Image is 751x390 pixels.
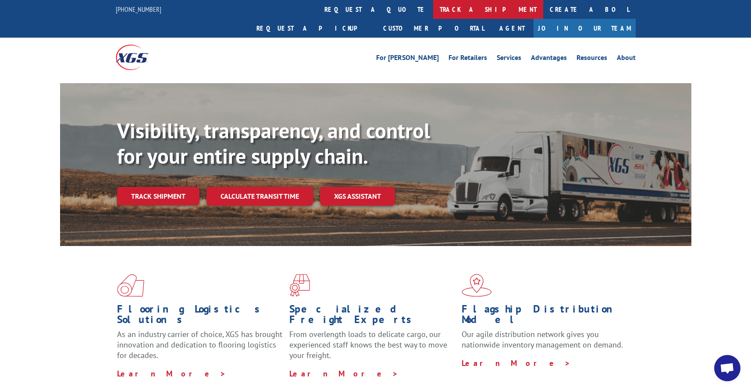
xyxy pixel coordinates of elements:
a: Advantages [531,54,567,64]
a: About [617,54,636,64]
a: [PHONE_NUMBER] [116,5,161,14]
span: Our agile distribution network gives you nationwide inventory management on demand. [462,329,623,350]
h1: Flagship Distribution Model [462,304,627,329]
a: Join Our Team [534,19,636,38]
img: xgs-icon-total-supply-chain-intelligence-red [117,274,144,297]
a: Resources [577,54,607,64]
a: Customer Portal [377,19,491,38]
h1: Flooring Logistics Solutions [117,304,283,329]
div: Open chat [714,355,740,381]
a: Calculate transit time [206,187,313,206]
a: Request a pickup [250,19,377,38]
a: Learn More > [117,369,226,379]
a: Agent [491,19,534,38]
a: Learn More > [462,358,571,368]
a: Track shipment [117,187,199,205]
a: Learn More > [289,369,399,379]
a: For Retailers [448,54,487,64]
a: For [PERSON_NAME] [376,54,439,64]
p: From overlength loads to delicate cargo, our experienced staff knows the best way to move your fr... [289,329,455,368]
img: xgs-icon-flagship-distribution-model-red [462,274,492,297]
a: XGS ASSISTANT [320,187,395,206]
a: Services [497,54,521,64]
b: Visibility, transparency, and control for your entire supply chain. [117,117,430,169]
span: As an industry carrier of choice, XGS has brought innovation and dedication to flooring logistics... [117,329,282,360]
h1: Specialized Freight Experts [289,304,455,329]
img: xgs-icon-focused-on-flooring-red [289,274,310,297]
